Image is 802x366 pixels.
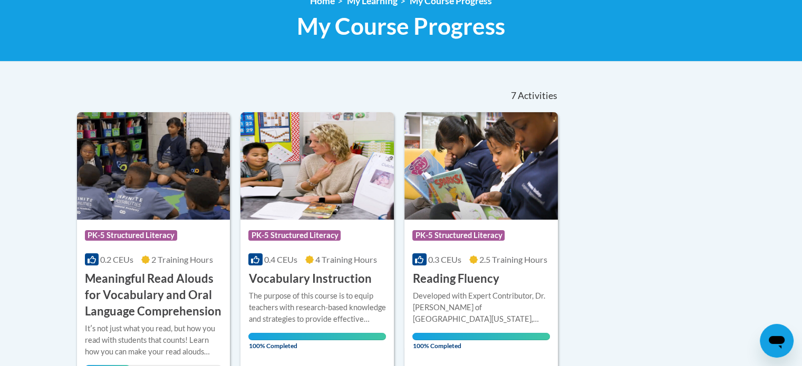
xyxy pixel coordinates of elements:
[297,12,505,40] span: My Course Progress
[479,254,547,264] span: 2.5 Training Hours
[518,90,557,102] span: Activities
[412,333,550,340] div: Your progress
[85,323,223,358] div: Itʹs not just what you read, but how you read with students that counts! Learn how you can make y...
[85,230,177,241] span: PK-5 Structured Literacy
[100,254,133,264] span: 0.2 CEUs
[428,254,461,264] span: 0.3 CEUs
[248,333,386,350] span: 100% Completed
[85,271,223,319] h3: Meaningful Read Alouds for Vocabulary and Oral Language Comprehension
[412,271,499,287] h3: Reading Fluency
[151,254,213,264] span: 2 Training Hours
[404,112,558,220] img: Course Logo
[510,90,516,102] span: 7
[412,290,550,325] div: Developed with Expert Contributor, Dr. [PERSON_NAME] of [GEOGRAPHIC_DATA][US_STATE], [GEOGRAPHIC_...
[248,333,386,340] div: Your progress
[240,112,394,220] img: Course Logo
[248,230,341,241] span: PK-5 Structured Literacy
[315,254,377,264] span: 4 Training Hours
[412,333,550,350] span: 100% Completed
[248,271,371,287] h3: Vocabulary Instruction
[760,324,794,358] iframe: Button to launch messaging window
[264,254,297,264] span: 0.4 CEUs
[77,112,230,220] img: Course Logo
[248,290,386,325] div: The purpose of this course is to equip teachers with research-based knowledge and strategies to p...
[412,230,505,241] span: PK-5 Structured Literacy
